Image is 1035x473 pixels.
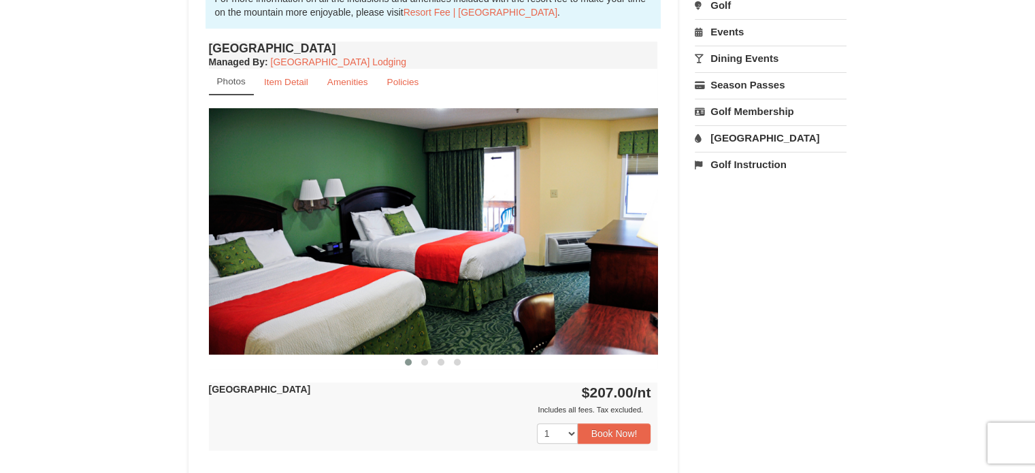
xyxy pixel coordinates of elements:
button: Book Now! [578,423,651,444]
a: Amenities [318,69,377,95]
a: Golf Membership [695,99,847,124]
a: Photos [209,69,254,95]
strong: $207.00 [582,385,651,400]
a: [GEOGRAPHIC_DATA] Lodging [271,56,406,67]
div: Includes all fees. Tax excluded. [209,403,651,417]
small: Item Detail [264,77,308,87]
span: /nt [634,385,651,400]
a: Season Passes [695,72,847,97]
img: 18876286-41-233aa5f3.jpg [209,108,658,354]
small: Amenities [327,77,368,87]
a: Golf Instruction [695,152,847,177]
small: Policies [387,77,418,87]
a: Item Detail [255,69,317,95]
strong: : [209,56,268,67]
a: [GEOGRAPHIC_DATA] [695,125,847,150]
a: Policies [378,69,427,95]
h4: [GEOGRAPHIC_DATA] [209,42,658,55]
strong: [GEOGRAPHIC_DATA] [209,384,311,395]
a: Resort Fee | [GEOGRAPHIC_DATA] [404,7,557,18]
small: Photos [217,76,246,86]
span: Managed By [209,56,265,67]
a: Dining Events [695,46,847,71]
a: Events [695,19,847,44]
